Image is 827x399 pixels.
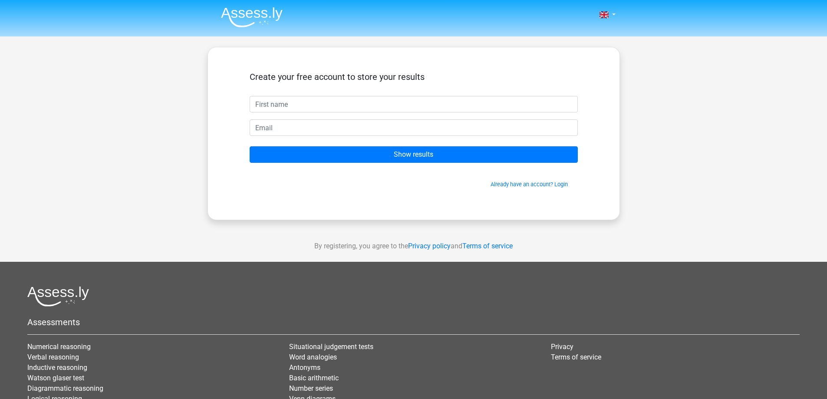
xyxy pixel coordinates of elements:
input: Email [250,119,578,136]
a: Privacy policy [408,242,451,250]
a: Numerical reasoning [27,343,91,351]
a: Antonyms [289,363,320,372]
input: First name [250,96,578,112]
a: Inductive reasoning [27,363,87,372]
img: Assessly logo [27,286,89,307]
a: Terms of service [551,353,601,361]
a: Privacy [551,343,573,351]
a: Already have an account? Login [491,181,568,188]
a: Word analogies [289,353,337,361]
a: Diagrammatic reasoning [27,384,103,392]
a: Number series [289,384,333,392]
h5: Assessments [27,317,800,327]
a: Terms of service [462,242,513,250]
a: Basic arithmetic [289,374,339,382]
a: Situational judgement tests [289,343,373,351]
a: Watson glaser test [27,374,84,382]
img: Assessly [221,7,283,27]
h5: Create your free account to store your results [250,72,578,82]
input: Show results [250,146,578,163]
a: Verbal reasoning [27,353,79,361]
